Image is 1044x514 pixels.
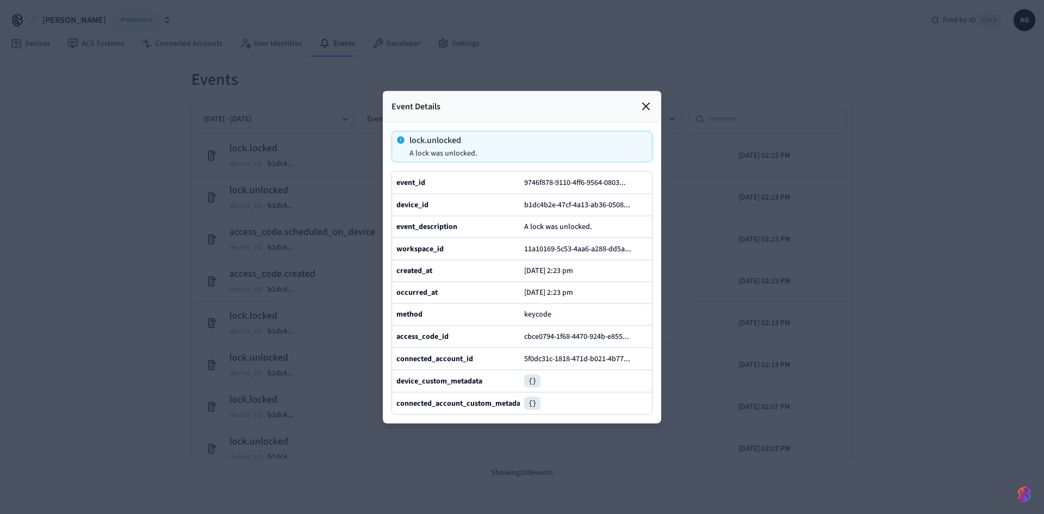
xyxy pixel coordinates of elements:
b: connected_account_custom_metadata [396,398,527,408]
b: method [396,309,422,320]
span: A lock was unlocked. [524,221,592,232]
b: device_id [396,199,428,210]
b: event_id [396,177,425,188]
b: device_custom_metadata [396,375,482,386]
p: A lock was unlocked. [409,148,477,157]
button: b1dc4b2e-47cf-4a13-ab36-0508... [522,198,641,211]
pre: {} [524,374,540,387]
b: workspace_id [396,243,444,254]
p: [DATE] 2:23 pm [524,267,573,275]
button: 11a10169-5c53-4aa6-a288-dd5a... [522,242,642,255]
img: SeamLogoGradient.69752ec5.svg [1018,486,1031,503]
b: occurred_at [396,287,438,298]
b: created_at [396,265,432,276]
b: access_code_id [396,331,449,342]
b: event_description [396,221,457,232]
button: cbce0794-1f68-4470-924b-e855... [522,330,640,343]
span: keycode [524,309,551,320]
pre: {} [524,397,540,410]
button: 5f0dc31c-1818-471d-b021-4b77... [522,352,641,365]
p: Event Details [391,100,440,113]
p: lock.unlocked [409,135,477,144]
button: 9746f878-9110-4ff6-9564-0803... [522,176,637,189]
p: [DATE] 2:23 pm [524,288,573,297]
b: connected_account_id [396,353,473,364]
